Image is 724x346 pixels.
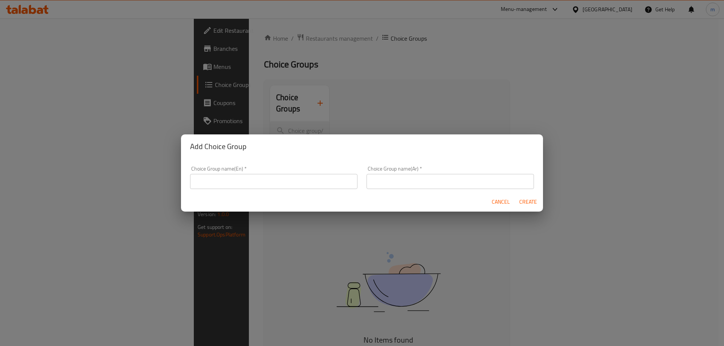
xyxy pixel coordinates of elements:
[190,174,357,189] input: Please enter Choice Group name(en)
[190,140,534,152] h2: Add Choice Group
[519,197,537,207] span: Create
[367,174,534,189] input: Please enter Choice Group name(ar)
[489,195,513,209] button: Cancel
[516,195,540,209] button: Create
[492,197,510,207] span: Cancel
